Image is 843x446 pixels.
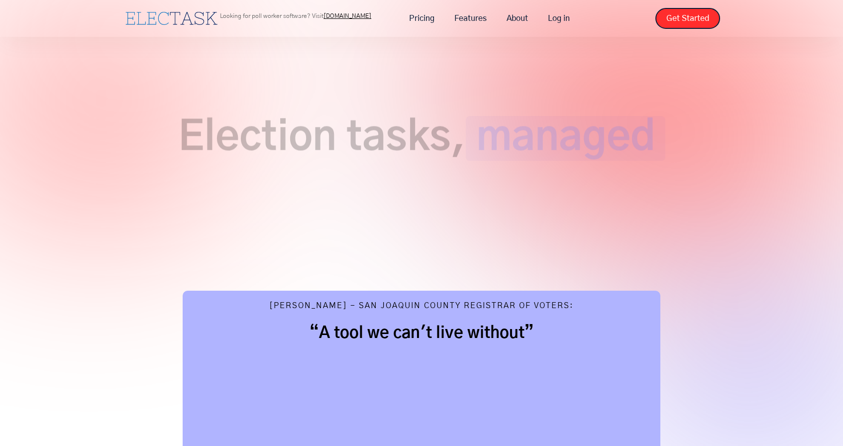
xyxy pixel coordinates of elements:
span: Election tasks, [178,116,466,161]
a: Pricing [399,8,444,29]
a: Get Started [655,8,720,29]
a: Features [444,8,497,29]
a: About [497,8,538,29]
div: [PERSON_NAME] - San Joaquin County Registrar of Voters: [269,301,574,313]
a: Log in [538,8,580,29]
a: [DOMAIN_NAME] [323,13,371,19]
span: managed [466,116,665,161]
h2: “A tool we can't live without” [203,323,640,343]
p: Looking for poll worker software? Visit [220,13,371,19]
a: home [123,9,220,27]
